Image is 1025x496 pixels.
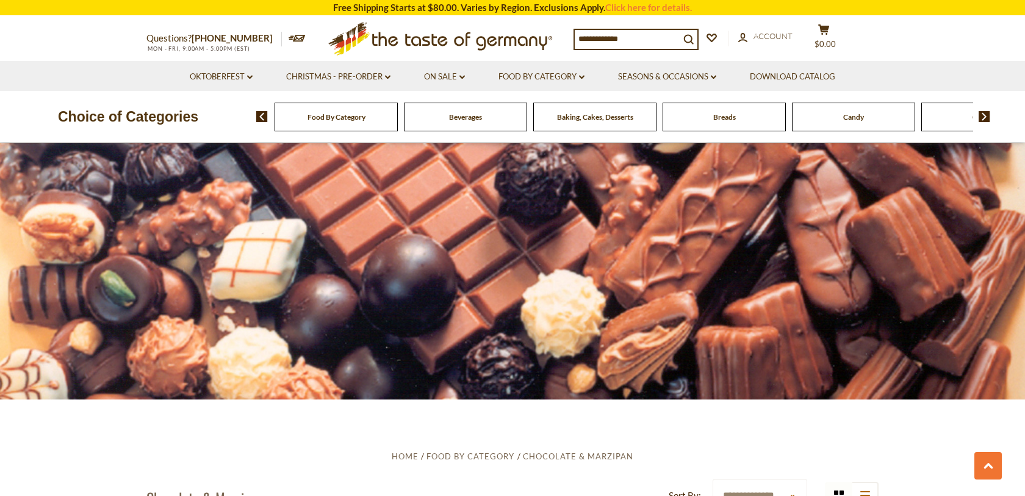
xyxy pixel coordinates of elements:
[449,112,482,122] a: Beverages
[286,70,390,84] a: Christmas - PRE-ORDER
[738,30,793,43] a: Account
[753,31,793,41] span: Account
[605,2,692,13] a: Click here for details.
[392,451,419,461] a: Home
[805,24,842,54] button: $0.00
[146,31,282,46] p: Questions?
[498,70,584,84] a: Food By Category
[557,112,633,122] a: Baking, Cakes, Desserts
[426,451,514,461] a: Food By Category
[618,70,716,84] a: Seasons & Occasions
[750,70,835,84] a: Download Catalog
[307,112,365,122] a: Food By Category
[146,45,250,52] span: MON - FRI, 9:00AM - 5:00PM (EST)
[815,39,836,49] span: $0.00
[256,111,268,122] img: previous arrow
[843,112,864,122] a: Candy
[424,70,465,84] a: On Sale
[979,111,990,122] img: next arrow
[523,451,633,461] a: Chocolate & Marzipan
[192,32,273,43] a: [PHONE_NUMBER]
[190,70,253,84] a: Oktoberfest
[713,112,736,122] a: Breads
